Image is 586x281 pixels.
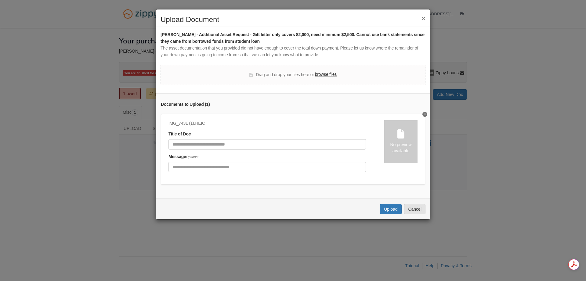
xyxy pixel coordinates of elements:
button: Cancel [404,204,425,214]
div: Drag and drop your files here or [249,71,337,79]
div: [PERSON_NAME] - Additional Asset Request - Gift letter only covers $2,000, need minimum $2,500. C... [161,31,425,45]
h2: Upload Document [161,16,425,24]
button: × [422,15,425,21]
div: No preview available [384,142,418,154]
label: Title of Doc [168,131,191,138]
button: Delete undefined [422,112,427,117]
input: Document Title [168,139,366,150]
span: Optional [186,155,198,159]
label: Message [168,153,198,160]
button: Upload [380,204,401,214]
div: The asset documentation that you provided did not have enough to cover the total down payment. Pl... [161,45,425,58]
input: Include any comments on this document [168,162,366,172]
div: IMG_7431 (1).HEIC [168,120,366,127]
label: browse files [315,71,337,78]
div: Documents to Upload ( 1 ) [161,101,425,108]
